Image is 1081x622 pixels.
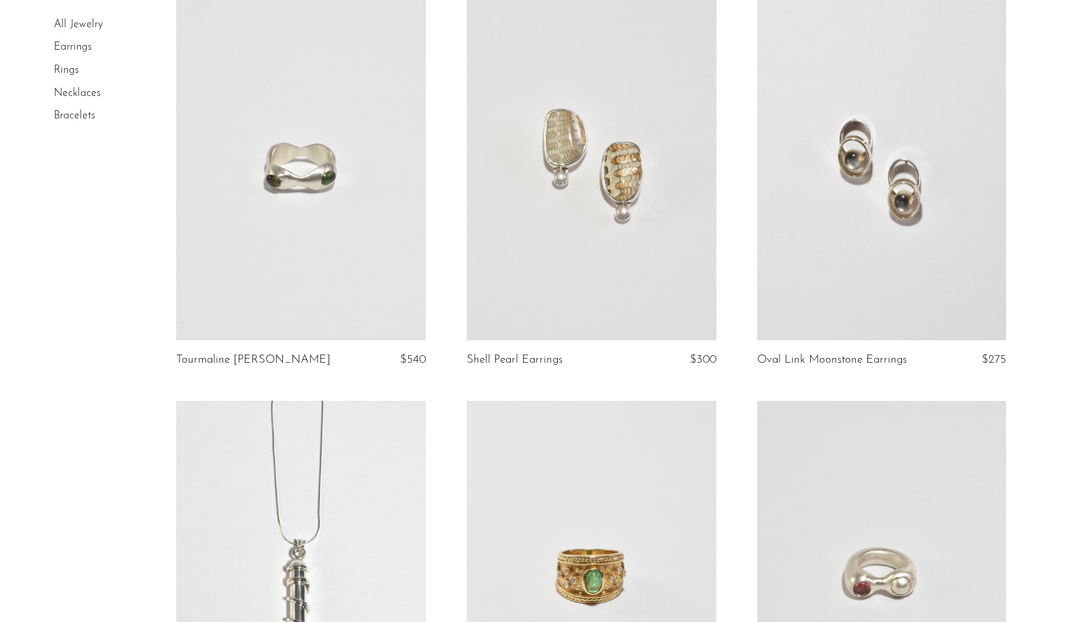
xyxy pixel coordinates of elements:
a: Tourmaline [PERSON_NAME] [176,354,331,366]
a: Oval Link Moonstone Earrings [757,354,907,366]
span: $275 [982,354,1006,365]
span: $540 [400,354,426,365]
a: Bracelets [54,110,95,121]
a: Necklaces [54,88,101,99]
a: All Jewelry [54,19,103,30]
a: Earrings [54,42,92,53]
a: Shell Pearl Earrings [467,354,563,366]
span: $300 [690,354,716,365]
a: Rings [54,65,79,76]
